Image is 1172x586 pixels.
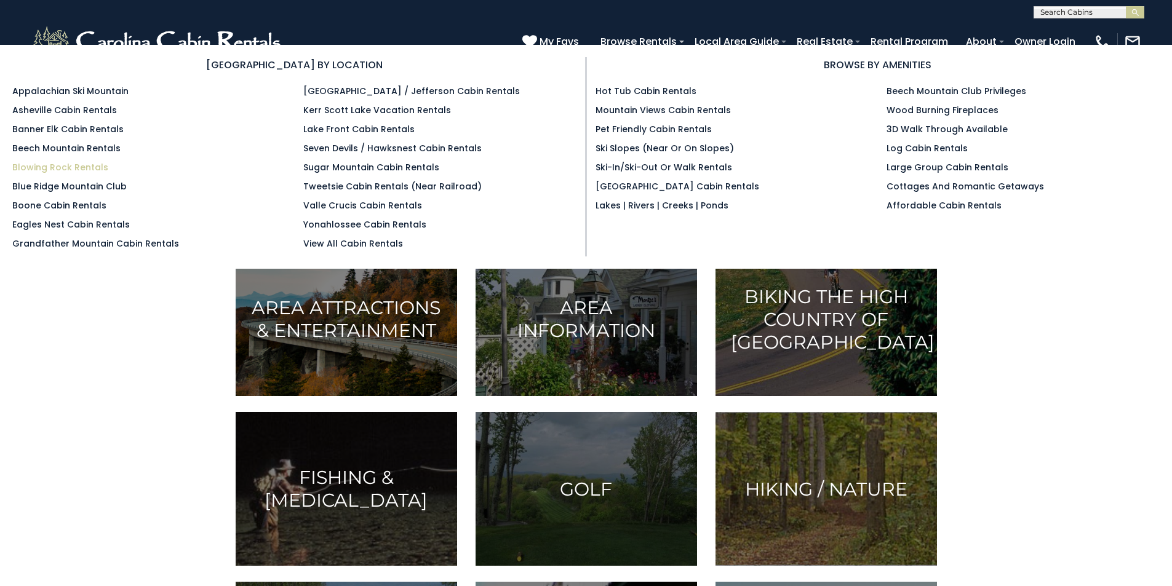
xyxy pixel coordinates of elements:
a: [GEOGRAPHIC_DATA] / Jefferson Cabin Rentals [303,85,520,97]
a: Asheville Cabin Rentals [12,104,117,116]
a: Area Attractions & Entertainment [236,242,457,396]
a: Fishing & [MEDICAL_DATA] [236,412,457,566]
a: Sugar Mountain Cabin Rentals [303,161,439,173]
a: Real Estate [791,31,859,52]
a: Wood Burning Fireplaces [887,104,999,116]
h3: Hiking / Nature [731,478,922,501]
a: Local Area Guide [688,31,785,52]
a: Log Cabin Rentals [887,142,968,154]
a: Lake Front Cabin Rentals [303,123,415,135]
a: Golf [476,412,697,566]
a: Biking the High Country of [GEOGRAPHIC_DATA] [716,242,937,396]
a: View All Cabin Rentals [303,237,403,250]
a: Affordable Cabin Rentals [887,199,1002,212]
a: Appalachian Ski Mountain [12,85,129,97]
a: Owner Login [1008,31,1082,52]
span: My Favs [540,34,579,49]
a: Ski-in/Ski-Out or Walk Rentals [596,161,732,173]
a: Blue Ridge Mountain Club [12,180,127,192]
a: Yonahlossee Cabin Rentals [303,218,426,231]
a: About [960,31,1003,52]
a: Ski Slopes (Near or On Slopes) [596,142,734,154]
a: Beech Mountain Club Privileges [887,85,1026,97]
h3: BROWSE BY AMENITIES [596,57,1160,73]
a: Grandfather Mountain Cabin Rentals [12,237,179,250]
h3: Golf [491,478,682,501]
a: Rental Program [864,31,954,52]
a: Cottages and Romantic Getaways [887,180,1044,192]
h3: Area Information [491,296,682,342]
a: Boone Cabin Rentals [12,199,106,212]
a: 3D Walk Through Available [887,123,1008,135]
a: Pet Friendly Cabin Rentals [596,123,712,135]
a: Seven Devils / Hawksnest Cabin Rentals [303,142,482,154]
h3: Fishing & [MEDICAL_DATA] [251,466,442,512]
a: [GEOGRAPHIC_DATA] Cabin Rentals [596,180,759,192]
h3: Area Attractions & Entertainment [251,296,442,342]
a: Tweetsie Cabin Rentals (Near Railroad) [303,180,482,192]
h3: [GEOGRAPHIC_DATA] BY LOCATION [12,57,576,73]
h3: Biking the High Country of [GEOGRAPHIC_DATA] [731,285,922,354]
a: Hot Tub Cabin Rentals [596,85,696,97]
a: Kerr Scott Lake Vacation Rentals [303,104,451,116]
a: Large Group Cabin Rentals [887,161,1008,173]
a: Beech Mountain Rentals [12,142,121,154]
a: My Favs [522,34,582,50]
a: Valle Crucis Cabin Rentals [303,199,422,212]
a: Eagles Nest Cabin Rentals [12,218,130,231]
a: Blowing Rock Rentals [12,161,108,173]
img: White-1-2.png [31,23,286,60]
a: Mountain Views Cabin Rentals [596,104,731,116]
a: Lakes | Rivers | Creeks | Ponds [596,199,728,212]
img: mail-regular-white.png [1124,33,1141,50]
a: Banner Elk Cabin Rentals [12,123,124,135]
a: Hiking / Nature [716,412,937,566]
a: Browse Rentals [594,31,683,52]
a: Area Information [476,242,697,396]
img: phone-regular-white.png [1094,33,1111,50]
